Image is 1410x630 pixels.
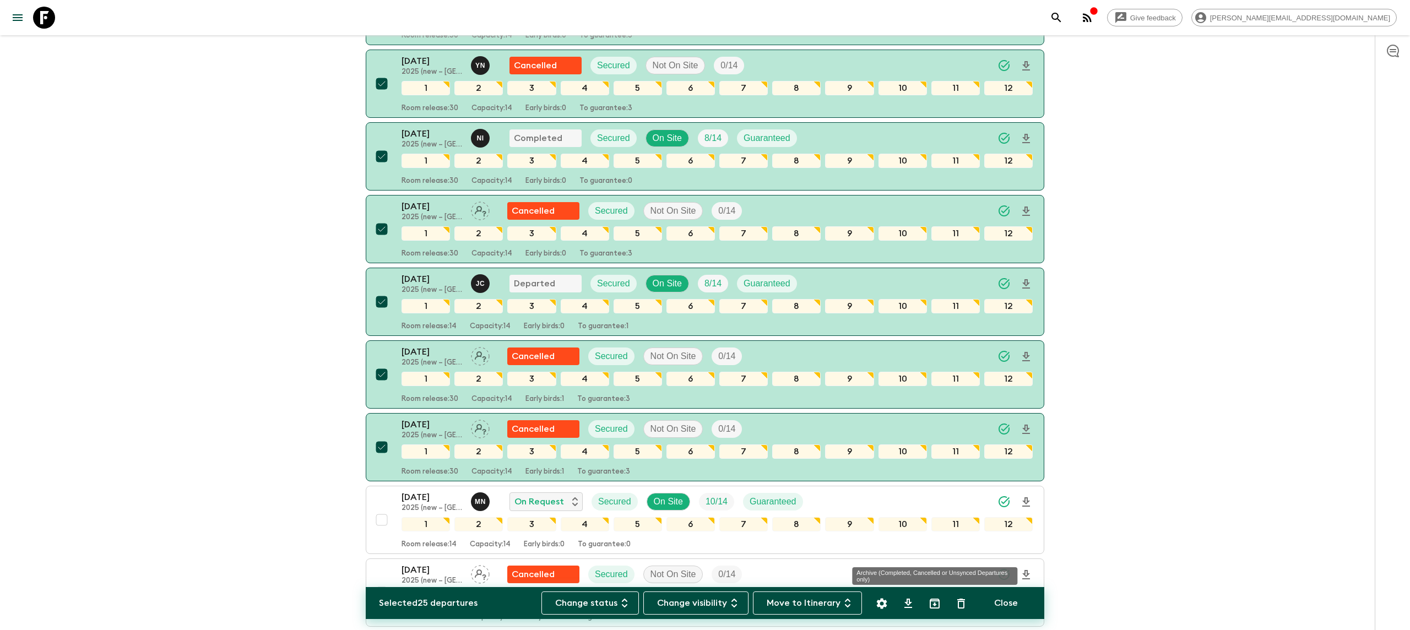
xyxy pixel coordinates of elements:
p: To guarantee: 3 [579,104,632,113]
div: Secured [592,493,638,510]
p: [DATE] [402,273,462,286]
div: Secured [590,275,637,292]
button: Close [981,591,1031,615]
div: Not On Site [643,202,703,220]
svg: Download Onboarding [1019,496,1033,509]
p: 10 / 14 [706,495,728,508]
div: 10 [878,517,927,531]
div: 1 [402,81,450,95]
p: 2025 (new – [GEOGRAPHIC_DATA]) [402,286,462,295]
svg: Synced Successfully [997,422,1011,436]
div: Flash Pack cancellation [509,57,582,74]
p: To guarantee: 0 [579,177,632,186]
a: Give feedback [1107,9,1183,26]
button: [DATE]2025 (new – [GEOGRAPHIC_DATA])Naoya IshidaCompletedSecuredOn SiteTrip FillGuaranteed1234567... [366,122,1044,191]
button: MN [471,492,492,511]
div: 5 [614,299,662,313]
button: [DATE]2025 (new – [GEOGRAPHIC_DATA])Maho NagaredaOn RequestSecuredOn SiteTrip FillGuaranteed12345... [366,486,1044,554]
div: 6 [666,372,715,386]
div: 7 [719,81,768,95]
p: Room release: 30 [402,468,458,476]
div: 3 [507,372,556,386]
div: Trip Fill [714,57,744,74]
svg: Download Onboarding [1019,350,1033,363]
p: [DATE] [402,418,462,431]
div: 9 [825,372,874,386]
p: On Site [653,277,682,290]
p: [DATE] [402,127,462,140]
div: Flash Pack cancellation [507,566,579,583]
p: Not On Site [650,568,696,581]
div: 7 [719,299,768,313]
p: Guaranteed [750,495,796,508]
p: Cancelled [512,350,555,363]
p: 2025 (new – [GEOGRAPHIC_DATA]) [402,577,462,585]
div: 1 [402,372,450,386]
p: [DATE] [402,563,462,577]
div: Secured [590,129,637,147]
p: Secured [595,422,628,436]
div: 6 [666,81,715,95]
p: Capacity: 14 [470,322,511,331]
button: [DATE]2025 (new – [GEOGRAPHIC_DATA])Yo Nemoto Flash Pack cancellationSecuredNot On SiteTrip Fill1... [366,50,1044,118]
div: Trip Fill [712,202,742,220]
div: 4 [561,154,609,168]
p: To guarantee: 3 [579,249,632,258]
span: Yo Nemoto [471,59,492,68]
p: [DATE] [402,200,462,213]
div: Secured [588,347,634,365]
span: Maho Nagareda [471,496,492,504]
div: 8 [772,299,821,313]
p: [DATE] [402,345,462,359]
div: 5 [614,154,662,168]
div: 12 [984,81,1033,95]
div: 7 [719,517,768,531]
div: 6 [666,444,715,459]
span: Assign pack leader [471,568,490,577]
svg: Download Onboarding [1019,278,1033,291]
div: 11 [931,81,980,95]
div: Flash Pack cancellation [507,202,579,220]
div: 4 [561,81,609,95]
p: Not On Site [650,422,696,436]
span: Assign pack leader [471,205,490,214]
p: Secured [597,132,630,145]
div: [PERSON_NAME][EMAIL_ADDRESS][DOMAIN_NAME] [1191,9,1397,26]
div: Not On Site [643,347,703,365]
p: 0 / 14 [718,204,735,218]
div: Secured [588,566,634,583]
div: 7 [719,372,768,386]
p: Secured [598,495,631,508]
div: 5 [614,517,662,531]
p: Cancelled [512,568,555,581]
p: Secured [595,350,628,363]
span: Assign pack leader [471,350,490,359]
div: Flash Pack cancellation [507,347,579,365]
div: On Site [646,275,689,292]
svg: Synced Successfully [997,59,1011,72]
p: On Site [654,495,683,508]
div: 12 [984,372,1033,386]
div: 3 [507,154,556,168]
div: 5 [614,444,662,459]
div: 3 [507,517,556,531]
div: 4 [561,444,609,459]
p: Early birds: 1 [525,468,564,476]
div: 9 [825,81,874,95]
p: Y N [475,61,485,70]
p: 2025 (new – [GEOGRAPHIC_DATA]) [402,68,462,77]
div: 1 [402,517,450,531]
button: [DATE]2025 (new – [GEOGRAPHIC_DATA])Juno ChoiDepartedSecuredOn SiteTrip FillGuaranteed12345678910... [366,268,1044,336]
div: 1 [402,299,450,313]
p: To guarantee: 0 [578,540,631,549]
p: Room release: 30 [402,177,458,186]
div: 1 [402,154,450,168]
div: 6 [666,299,715,313]
div: 2 [454,154,503,168]
div: 11 [931,444,980,459]
p: Room release: 30 [402,31,458,40]
div: Trip Fill [698,275,728,292]
div: Not On Site [643,566,703,583]
span: Assign pack leader [471,423,490,432]
p: Early birds: 0 [525,104,566,113]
